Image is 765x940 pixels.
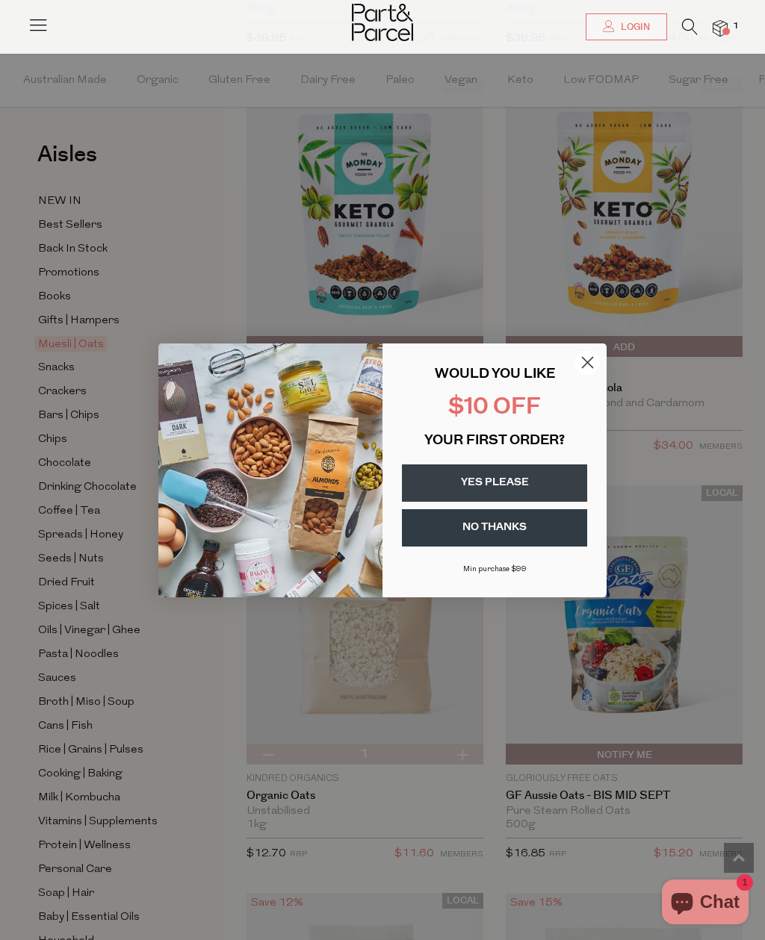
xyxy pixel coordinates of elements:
span: YOUR FIRST ORDER? [424,435,565,448]
span: 1 [729,19,743,33]
button: NO THANKS [402,509,587,547]
span: Login [617,21,650,34]
a: Login [586,13,667,40]
a: 1 [713,20,728,36]
img: Part&Parcel [352,4,413,41]
span: WOULD YOU LIKE [435,368,555,382]
button: YES PLEASE [402,464,587,502]
img: 43fba0fb-7538-40bc-babb-ffb1a4d097bc.jpeg [158,343,382,597]
span: Min purchase $99 [463,565,527,573]
button: Close dialog [574,349,601,376]
span: $10 OFF [448,396,541,420]
inbox-online-store-chat: Shopify online store chat [657,880,753,928]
